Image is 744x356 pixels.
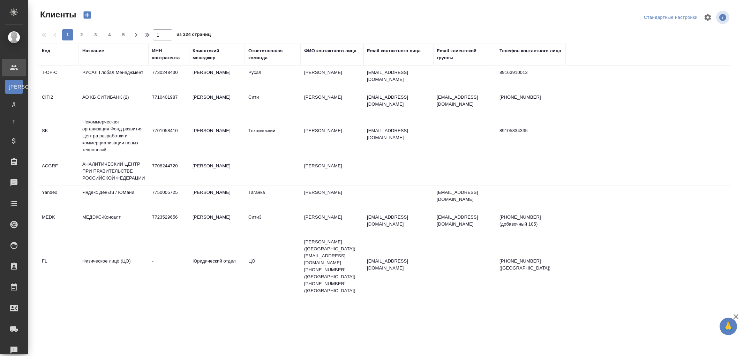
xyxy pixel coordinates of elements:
td: - [149,254,189,279]
span: 🙏 [722,319,734,334]
span: Клиенты [38,9,76,20]
td: FL [38,254,79,279]
div: Email клиентской группы [437,47,493,61]
button: 4 [104,29,115,40]
span: из 324 страниц [176,30,211,40]
span: 4 [104,31,115,38]
span: 5 [118,31,129,38]
td: [PERSON_NAME] [301,210,363,235]
td: 7730248430 [149,66,189,90]
td: [PERSON_NAME] [189,159,245,183]
td: 7701058410 [149,124,189,148]
td: [PERSON_NAME] [301,185,363,210]
button: 3 [90,29,101,40]
td: [PERSON_NAME] [189,185,245,210]
td: Технический [245,124,301,148]
td: Физическое лицо (ЦО) [79,254,149,279]
td: [PERSON_NAME] [189,124,245,148]
td: [PERSON_NAME] [301,90,363,115]
p: [PHONE_NUMBER] ([GEOGRAPHIC_DATA]) [499,258,562,272]
td: АНАЛИТИЧЕСКИЙ ЦЕНТР ПРИ ПРАВИТЕЛЬСТВЕ РОССИЙСКОЙ ФЕДЕРАЦИИ [79,157,149,185]
p: [EMAIL_ADDRESS][DOMAIN_NAME] [367,127,430,141]
td: [PERSON_NAME] [301,66,363,90]
td: Некоммерческая организация Фонд развития Центра разработки и коммерциализации новых технологий [79,115,149,157]
button: 5 [118,29,129,40]
td: MEDK [38,210,79,235]
td: [PERSON_NAME] [301,124,363,148]
td: Русал [245,66,301,90]
td: Яндекс Деньги / ЮМани [79,185,149,210]
td: [EMAIL_ADDRESS][DOMAIN_NAME] [433,210,496,235]
div: Телефон контактного лица [499,47,561,54]
td: [EMAIL_ADDRESS][DOMAIN_NAME] [433,185,496,210]
td: Yandex [38,185,79,210]
td: МЕДЭКС-Консалт [79,210,149,235]
td: 7708244720 [149,159,189,183]
div: Клиентский менеджер [193,47,241,61]
p: [PHONE_NUMBER] (добавочный 105) [499,214,562,228]
a: [PERSON_NAME] [5,80,23,94]
div: ФИО контактного лица [304,47,356,54]
span: Д [9,101,19,108]
td: [PERSON_NAME] [189,210,245,235]
td: 7723529656 [149,210,189,235]
p: [EMAIL_ADDRESS][DOMAIN_NAME] [367,69,430,83]
td: Юридический отдел [189,254,245,279]
a: Т [5,115,23,129]
td: 7750005725 [149,185,189,210]
div: ИНН контрагента [152,47,186,61]
span: Т [9,118,19,125]
p: [EMAIL_ADDRESS][DOMAIN_NAME] [367,214,430,228]
td: ACGRF [38,159,79,183]
p: [EMAIL_ADDRESS][DOMAIN_NAME] [367,94,430,108]
p: [PHONE_NUMBER] [499,94,562,101]
td: Сити [245,90,301,115]
p: [EMAIL_ADDRESS][DOMAIN_NAME] [367,258,430,272]
td: Сити3 [245,210,301,235]
button: Создать [79,9,96,21]
td: ЦО [245,254,301,279]
a: Д [5,97,23,111]
span: [PERSON_NAME] [9,83,19,90]
td: T-OP-C [38,66,79,90]
div: Название [82,47,104,54]
div: Ответственная команда [248,47,297,61]
td: РУСАЛ Глобал Менеджмент [79,66,149,90]
td: [EMAIL_ADDRESS][DOMAIN_NAME] [433,90,496,115]
button: 🙏 [720,318,737,335]
td: [PERSON_NAME] [301,159,363,183]
td: [PERSON_NAME] [189,66,245,90]
div: split button [642,12,699,23]
td: Таганка [245,185,301,210]
td: 7710401987 [149,90,189,115]
td: SK [38,124,79,148]
div: Email контактного лица [367,47,421,54]
td: [PERSON_NAME] ([GEOGRAPHIC_DATA]) [EMAIL_ADDRESS][DOMAIN_NAME] [PHONE_NUMBER] ([GEOGRAPHIC_DATA])... [301,235,363,298]
p: 89105834335 [499,127,562,134]
span: Посмотреть информацию [716,11,731,24]
p: 89163910013 [499,69,562,76]
td: CITI2 [38,90,79,115]
td: АО КБ СИТИБАНК (2) [79,90,149,115]
td: [PERSON_NAME] [189,90,245,115]
span: 3 [90,31,101,38]
span: Настроить таблицу [699,9,716,26]
div: Код [42,47,50,54]
button: 2 [76,29,87,40]
span: 2 [76,31,87,38]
